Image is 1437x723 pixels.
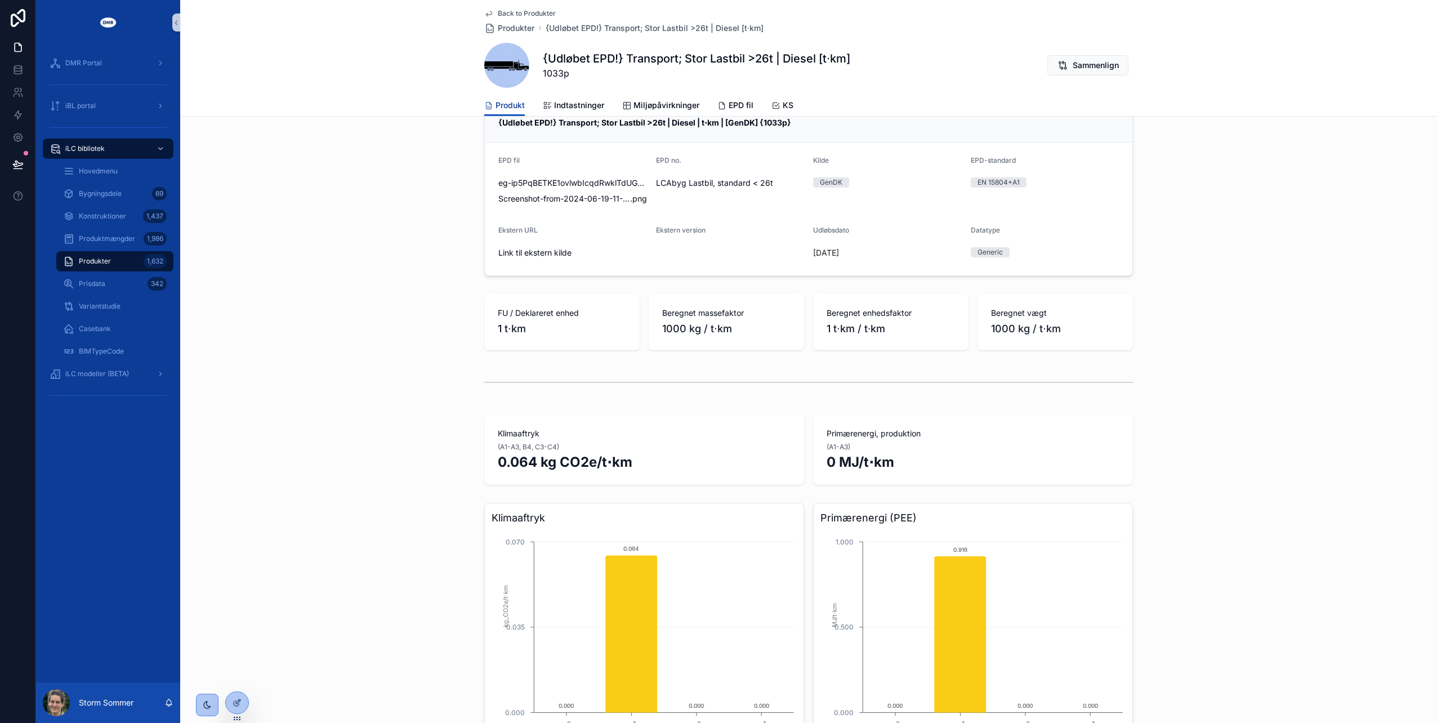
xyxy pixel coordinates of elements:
[79,347,124,356] span: BIMTypeCode
[79,257,111,266] span: Produkter
[717,95,753,118] a: EPD fil
[813,226,849,234] span: Udløbsdato
[79,279,105,288] span: Prisdata
[65,144,105,153] span: iLC bibliotek
[754,702,769,709] text: 0.000
[1083,702,1098,709] text: 0.000
[56,319,173,339] a: Casebank
[689,702,704,709] text: 0.000
[484,95,525,117] a: Produkt
[56,184,173,204] a: Bygningsdele69
[79,302,121,311] span: Variantstudie
[143,209,167,223] div: 1,437
[498,193,630,204] span: Screenshot-from-2024-06-19-11-00-35
[662,307,791,319] span: Beregnet massefaktor
[79,234,135,243] span: Produktmængder
[820,177,842,188] div: GenDK
[144,232,167,246] div: 1,986
[65,59,102,68] span: DMR Portal
[492,510,797,526] h3: Klimaaftryk
[496,100,525,111] span: Produkt
[79,167,118,176] span: Hovedmenu
[559,702,574,709] text: 0.000
[771,95,793,118] a: KS
[827,428,1119,439] span: Primærenergi, produktion
[498,428,791,439] span: Klimaaftryk
[546,23,764,34] a: {Udløbet EPD!} Transport; Stor Lastbil >26t | Diesel [t⋅km]
[144,255,167,268] div: 1,632
[56,251,173,271] a: Produkter1,632
[783,100,793,111] span: KS
[43,53,173,73] a: DMR Portal
[1047,55,1128,75] button: Sammenlign
[498,443,559,452] span: (A1-A3, B4, C3-C4)
[498,321,626,337] span: 1 t⋅km
[834,708,854,717] tspan: 0.000
[978,177,1020,188] div: EN 15804+A1
[56,274,173,294] a: Prisdata342
[543,51,850,66] h1: {Udløbet EPD!} Transport; Stor Lastbil >26t | Diesel [t⋅km]
[656,177,805,189] span: LCAbyg Lastbil, standard < 26t
[622,95,699,118] a: Miljøpåvirkninger
[991,307,1119,319] span: Beregnet vægt
[56,206,173,226] a: Konstruktioner1,437
[65,369,129,378] span: iLC modeller (BETA)
[953,546,967,553] text: 0.916
[656,156,681,164] span: EPD no.
[971,226,1000,234] span: Datatype
[36,45,180,419] div: scrollable content
[813,156,829,164] span: Kilde
[623,545,639,552] text: 0.064
[820,510,1126,526] h3: Primærenergi (PEE)
[662,321,791,337] span: 1000 kg / t⋅km
[498,307,626,319] span: FU / Deklareret enhed
[79,212,126,221] span: Konstruktioner
[836,538,854,546] tspan: 1.000
[1017,702,1033,709] text: 0.000
[729,100,753,111] span: EPD fil
[484,23,534,34] a: Produkter
[827,443,850,452] span: (A1-A3)
[887,702,903,709] text: 0.000
[834,623,854,631] tspan: 0.500
[484,9,556,18] a: Back to Produkter
[498,156,520,164] span: EPD fil
[498,118,791,127] strong: {Udløbet EPD!} Transport; Stor Lastbil >26t | Diesel | t⋅km | [GenDK] {1033p}
[978,247,1003,257] div: Generic
[827,453,1119,471] h2: 0 MJ/t⋅km
[506,538,525,546] tspan: 0.070
[498,23,534,34] span: Produkter
[543,95,604,118] a: Indtastninger
[506,623,525,631] tspan: 0.035
[498,226,538,234] span: Ekstern URL
[79,324,111,333] span: Casebank
[498,453,791,471] h2: 0.064 kg CO2e/t⋅km
[498,9,556,18] span: Back to Produkter
[831,603,838,627] tspan: MJ/t⋅km
[543,66,850,80] span: 1033p
[99,14,117,32] img: App logo
[827,307,955,319] span: Beregnet enhedsfaktor
[79,189,122,198] span: Bygningsdele
[56,341,173,361] a: BIMTypeCode
[991,321,1119,337] span: 1000 kg / t⋅km
[498,177,647,189] span: eg-ip5PqBETKE1ovlwbIcqdRwklTdUGd_PqEnQfNCW0
[827,321,955,337] span: 1 t⋅km / t⋅km
[56,229,173,249] a: Produktmængder1,986
[502,585,510,627] tspan: kg_CO2e/t⋅km
[971,156,1016,164] span: EPD-standard
[505,708,525,717] tspan: 0.000
[56,296,173,316] a: Variantstudie
[554,100,604,111] span: Indtastninger
[56,161,173,181] a: Hovedmenu
[813,247,839,258] p: [DATE]
[79,697,133,708] p: Storm Sommer
[633,100,699,111] span: Miljøpåvirkninger
[43,364,173,384] a: iLC modeller (BETA)
[656,226,706,234] span: Ekstern version
[630,193,647,204] span: .png
[1073,60,1119,71] span: Sammenlign
[43,139,173,159] a: iLC bibliotek
[43,96,173,116] a: iBL portal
